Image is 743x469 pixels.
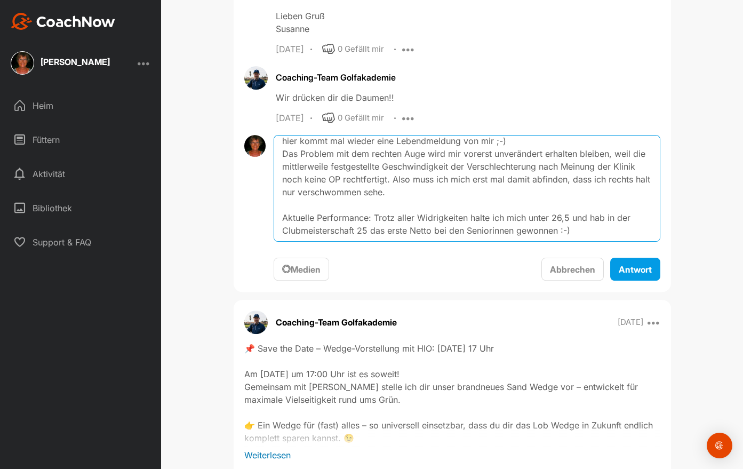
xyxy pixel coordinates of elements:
[282,264,321,275] span: Medien
[274,258,329,281] button: Medien
[550,264,595,275] span: Abbrechen
[338,43,384,55] div: 0 Gefällt mir
[33,101,53,110] font: Heim
[618,317,643,328] p: [DATE]
[33,238,91,247] font: Support & FAQ
[244,311,268,334] img: Avatar
[244,66,268,90] img: Avatar
[33,204,72,212] font: Bibliothek
[33,170,65,178] font: Aktivität
[276,71,660,84] div: Coaching-Team Golfakademie
[338,112,384,124] div: 0 Gefällt mir
[244,135,266,157] img: Avatar
[11,51,34,75] img: square_d74c17e43e83e4c5aa35d13fe96d4831.jpg
[541,258,604,281] button: Abbrechen
[610,258,660,281] button: Antwort
[276,44,304,55] div: [DATE]
[11,13,115,30] img: CoachNow (Englisch)
[276,91,660,104] div: Wir drücken dir die Daumen!!
[33,136,60,144] font: Füttern
[244,449,660,462] p: Weiterlesen
[41,58,110,66] div: [PERSON_NAME]
[276,113,304,124] div: [DATE]
[619,264,652,275] span: Antwort
[274,135,660,242] textarea: [PERSON_NAME], hier kommt mal wieder eine Lebendmeldung von mir ;-) Das Problem mit dem rechten A...
[707,433,732,458] div: Öffnen Sie den Intercom Messenger
[276,316,397,329] font: Coaching-Team Golfakademie
[244,342,660,449] div: 📌 Save the Date – Wedge-Vorstellung mit HIO: [DATE] 17 Uhr Am [DATE] um 17:00 Uhr ist es soweit! ...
